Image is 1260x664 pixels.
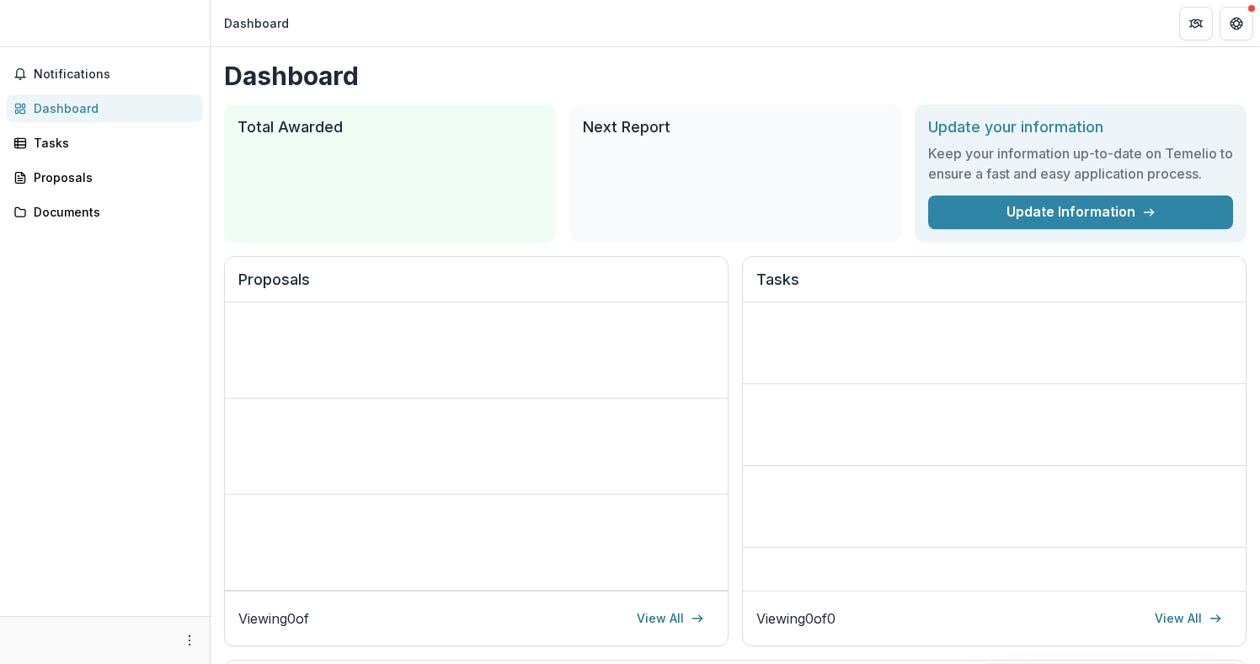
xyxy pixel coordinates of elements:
[34,169,190,186] div: Proposals
[756,608,836,629] p: Viewing 0 of 0
[1145,605,1232,632] a: View All
[34,134,190,152] div: Tasks
[7,198,203,226] a: Documents
[34,203,190,221] div: Documents
[34,67,196,82] span: Notifications
[179,630,200,651] button: More
[34,99,190,117] div: Dashboard
[1179,7,1213,40] button: Partners
[7,163,203,191] a: Proposals
[7,129,203,157] a: Tasks
[756,270,1232,303] h2: Tasks
[217,11,296,35] nav: breadcrumb
[238,270,714,303] h2: Proposals
[1220,7,1253,40] button: Get Help
[928,195,1233,229] a: Update Information
[7,61,203,88] button: Notifications
[224,14,289,32] div: Dashboard
[583,118,888,137] h2: Next Report
[238,608,309,629] p: Viewing 0 of
[224,61,1247,91] h1: Dashboard
[928,118,1233,137] h2: Update your information
[7,94,203,122] a: Dashboard
[928,143,1233,184] h3: Keep your information up-to-date on Temelio to ensure a fast and easy application process.
[238,118,542,137] h2: Total Awarded
[627,605,714,632] a: View All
